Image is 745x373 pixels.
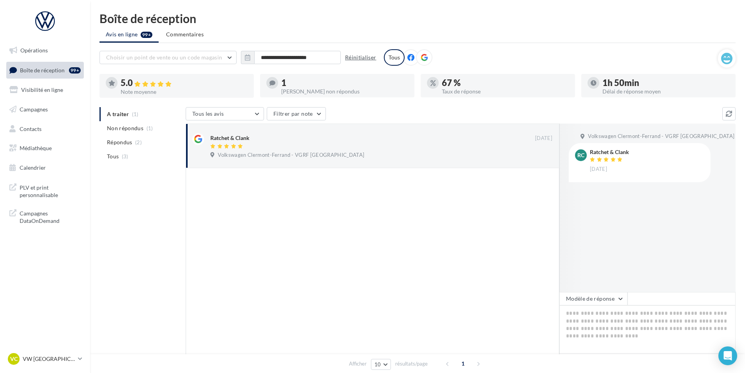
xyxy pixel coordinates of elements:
span: résultats/page [395,360,428,368]
span: Afficher [349,360,367,368]
a: Calendrier [5,160,85,176]
span: Boîte de réception [20,66,65,73]
span: Calendrier [20,164,46,171]
button: 10 [371,359,391,370]
div: 99+ [69,67,81,74]
div: Tous [384,49,405,66]
span: VC [10,355,18,363]
button: Choisir un point de vente ou un code magasin [99,51,237,64]
span: Tous [107,152,119,160]
span: Visibilité en ligne [21,86,63,93]
p: VW [GEOGRAPHIC_DATA] [23,355,75,363]
div: Note moyenne [121,89,248,95]
span: Contacts [20,125,42,132]
span: (2) [135,139,142,145]
span: RC [577,151,584,159]
span: [DATE] [590,166,607,173]
div: Open Intercom Messenger [718,346,737,365]
a: PLV et print personnalisable [5,179,85,202]
a: Opérations [5,42,85,59]
span: (3) [122,153,128,160]
span: [DATE] [535,135,552,142]
button: Réinitialiser [342,53,380,62]
a: Campagnes [5,101,85,118]
span: Choisir un point de vente ou un code magasin [106,54,222,61]
span: Campagnes [20,106,48,113]
a: Boîte de réception99+ [5,62,85,79]
button: Modèle de réponse [559,292,627,305]
div: Délai de réponse moyen [602,89,729,94]
span: Volkswagen Clermont-Ferrand - VGRF [GEOGRAPHIC_DATA] [588,133,734,140]
button: Filtrer par note [267,107,326,120]
span: (1) [146,125,153,131]
span: Tous les avis [192,110,224,117]
div: [PERSON_NAME] non répondus [281,89,408,94]
span: Médiathèque [20,145,52,151]
span: 10 [374,361,381,368]
div: 1h 50min [602,79,729,87]
div: Ratchet & Clank [590,149,629,155]
a: Campagnes DataOnDemand [5,205,85,228]
span: Non répondus [107,124,143,132]
div: Boîte de réception [99,13,736,24]
span: 1 [457,357,469,370]
a: Médiathèque [5,140,85,156]
span: Opérations [20,47,48,54]
div: Ratchet & Clank [210,134,250,142]
div: 1 [281,79,408,87]
div: Taux de réponse [442,89,569,94]
div: 67 % [442,79,569,87]
span: PLV et print personnalisable [20,182,81,199]
a: VC VW [GEOGRAPHIC_DATA] [6,351,84,366]
button: Tous les avis [186,107,264,120]
a: Contacts [5,121,85,137]
span: Répondus [107,138,132,146]
a: Visibilité en ligne [5,82,85,98]
span: Volkswagen Clermont-Ferrand - VGRF [GEOGRAPHIC_DATA] [218,152,364,159]
span: Commentaires [166,30,204,38]
div: 5.0 [121,79,248,88]
span: Campagnes DataOnDemand [20,208,81,225]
